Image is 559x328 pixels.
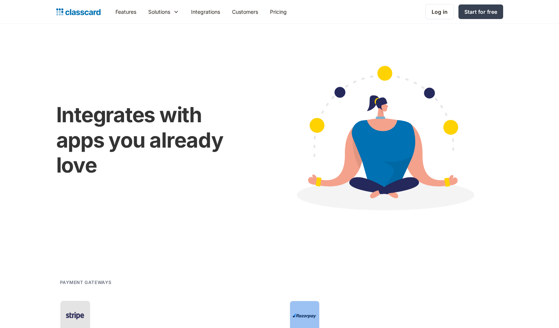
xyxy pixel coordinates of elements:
[432,8,448,16] div: Log in
[56,7,101,17] a: Logo
[464,8,497,16] div: Start for free
[425,4,454,19] a: Log in
[458,4,503,19] a: Start for free
[185,3,226,20] a: Integrations
[148,8,170,16] div: Solutions
[264,3,293,20] a: Pricing
[56,102,250,178] h1: Integrates with apps you already love
[226,3,264,20] a: Customers
[60,279,112,286] h2: Payment gateways
[293,313,317,318] img: Razorpay
[142,3,185,20] div: Solutions
[264,51,503,230] img: Cartoon image showing connected apps
[63,310,87,321] img: Stripe
[109,3,142,20] a: Features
